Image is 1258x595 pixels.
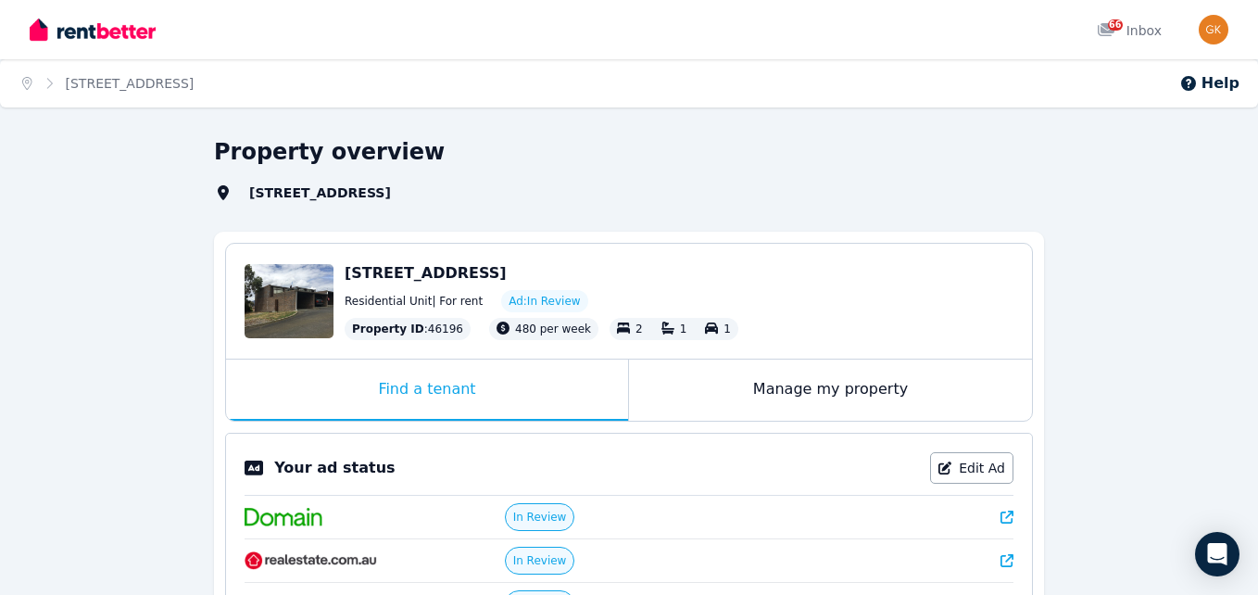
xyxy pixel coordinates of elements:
[680,323,687,335] span: 1
[629,360,1032,421] div: Manage my property
[66,76,195,91] a: [STREET_ADDRESS]
[1097,21,1162,40] div: Inbox
[245,551,377,570] img: RealEstate.com.au
[345,264,507,282] span: [STREET_ADDRESS]
[245,508,322,526] img: Domain.com.au
[930,452,1013,484] a: Edit Ad
[723,323,731,335] span: 1
[509,294,580,309] span: Ad: In Review
[274,457,395,479] p: Your ad status
[513,553,567,568] span: In Review
[345,318,471,340] div: : 46196
[214,137,445,167] h1: Property overview
[30,16,156,44] img: RentBetter
[226,360,628,421] div: Find a tenant
[352,322,424,336] span: Property ID
[1195,532,1239,576] div: Open Intercom Messenger
[238,184,424,202] span: [STREET_ADDRESS]
[345,294,483,309] span: Residential Unit | For rent
[515,323,591,335] span: 480 per week
[1108,19,1123,31] span: 66
[635,323,643,335] span: 2
[1179,72,1239,95] button: Help
[513,510,567,525] span: In Review
[1199,15,1228,44] img: Glynis Kelly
